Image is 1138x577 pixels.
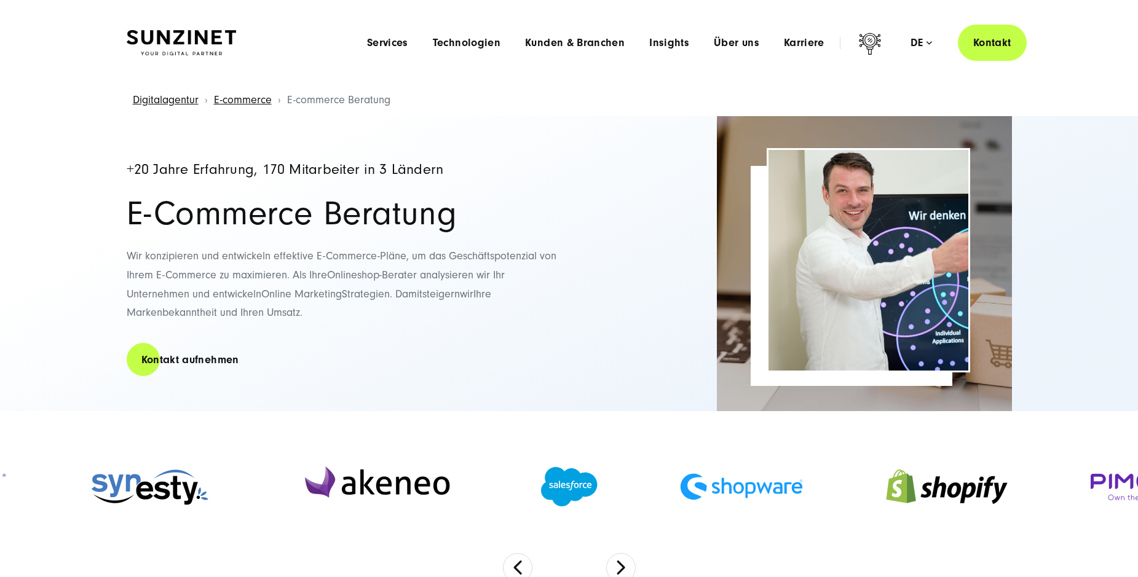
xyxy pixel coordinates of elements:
[525,37,625,49] a: Kunden & Branchen
[390,288,422,300] span: . Damit
[958,25,1027,61] a: Kontakt
[214,93,272,106] a: E-commerce
[127,30,236,56] img: SUNZINET Full Service Digital Agentur
[294,456,459,517] img: Akeneo Partner Agentur - Digitalagentur für Pim-Implementierung SUNZINET
[127,342,254,377] a: Kontakt aufnehmen
[261,288,342,300] span: Online Marketing
[342,288,390,300] span: Strategien
[433,37,500,49] a: Technologien
[127,269,505,300] span: hop-Berater analysieren wir Ihr Unternehmen und entwickeln
[287,93,390,106] span: E-commerce Beratung
[784,37,824,49] a: Karriere
[649,37,689,49] a: Insights
[769,150,968,371] img: E-Commerce Beratung Header | Mitarbeiter erklärt etwas vor einem Bildschirm
[89,463,212,510] img: Synesty Agentur - Digitalagentur für Systemintegration und Prozessautomatisierung SUNZINET
[422,288,460,300] span: steigern
[127,197,557,231] h1: E-Commerce Beratung
[460,288,473,300] span: wir
[327,269,362,281] span: Onlines
[127,162,557,178] h4: +20 Jahre Erfahrung, 170 Mitarbeiter in 3 Ländern
[541,467,598,506] img: Salesforce Partner Agentur - Digitalagentur SUNZINET
[717,116,1012,411] img: Full-Service Digitalagentur SUNZINET - E-Commerce Beratung_2
[367,37,408,49] a: Services
[714,37,759,49] a: Über uns
[133,93,199,106] a: Digitalagentur
[911,37,932,49] div: de
[885,453,1008,520] img: Shopify Partner Agentur - Digitalagentur SUNZINET
[680,473,803,500] img: Shopware Partner Agentur - Digitalagentur SUNZINET
[127,249,556,281] span: Wir konzipieren und entwickeln effektive E-Commerce-Pläne, um das Geschäftspotenzial von Ihrem E-...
